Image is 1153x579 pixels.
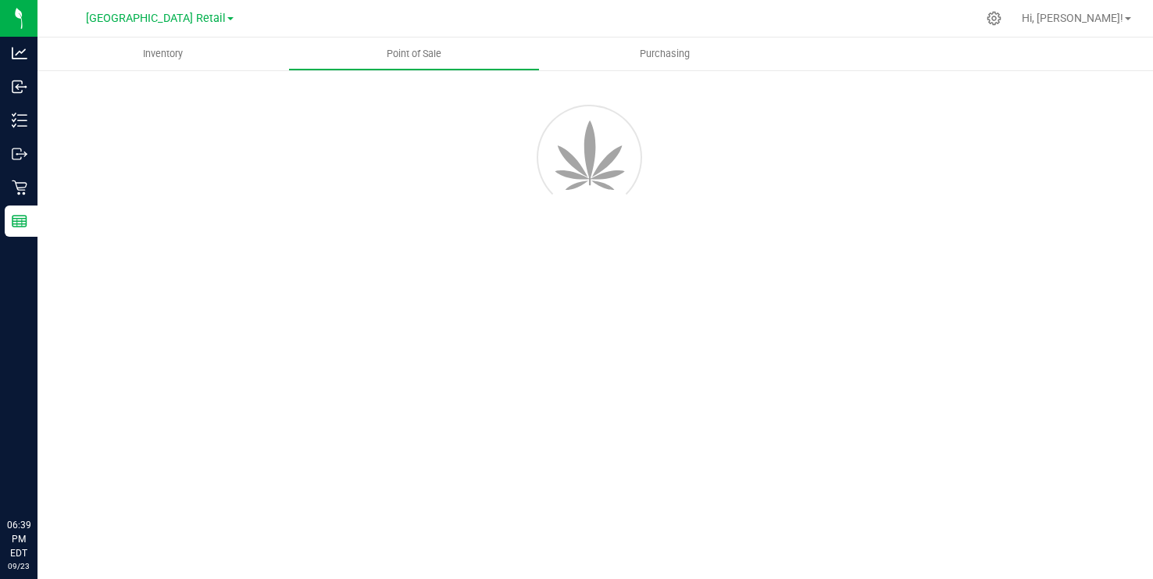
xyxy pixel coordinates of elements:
[12,146,27,162] inline-svg: Outbound
[1022,12,1123,24] span: Hi, [PERSON_NAME]!
[86,12,226,25] span: [GEOGRAPHIC_DATA] Retail
[7,518,30,560] p: 06:39 PM EDT
[12,45,27,61] inline-svg: Analytics
[984,11,1004,26] div: Manage settings
[12,79,27,95] inline-svg: Inbound
[12,113,27,128] inline-svg: Inventory
[37,38,288,70] a: Inventory
[7,560,30,572] p: 09/23
[12,213,27,229] inline-svg: Reports
[12,180,27,195] inline-svg: Retail
[288,38,539,70] a: Point of Sale
[540,38,791,70] a: Purchasing
[122,47,204,61] span: Inventory
[366,47,462,61] span: Point of Sale
[619,47,711,61] span: Purchasing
